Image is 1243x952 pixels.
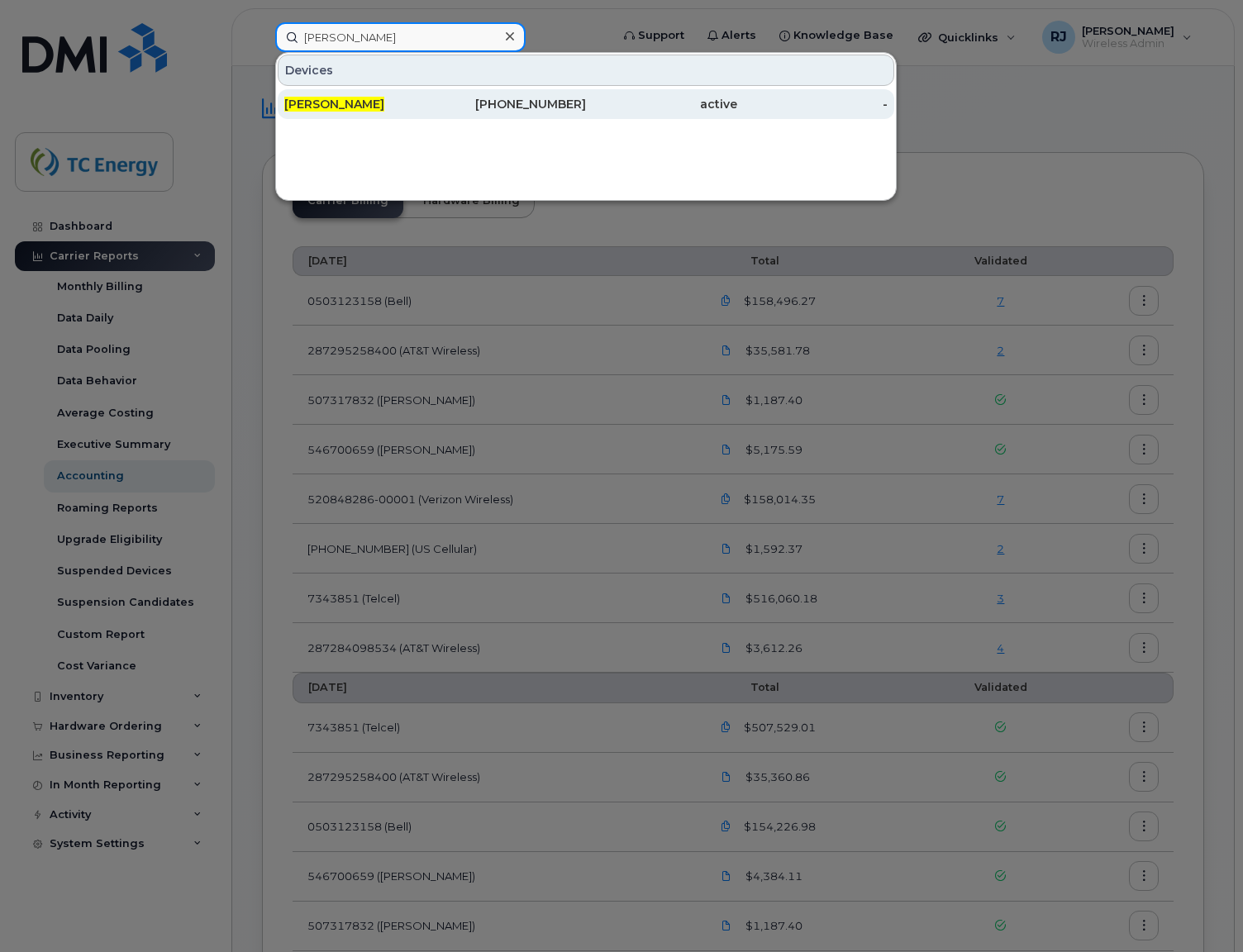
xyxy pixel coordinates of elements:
div: - [737,96,888,112]
div: active [586,96,737,112]
span: [PERSON_NAME] [284,97,384,112]
div: Devices [278,55,894,86]
iframe: Messenger Launcher [1171,880,1231,940]
a: [PERSON_NAME][PHONE_NUMBER]active- [278,89,894,119]
div: [PHONE_NUMBER] [436,96,587,112]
